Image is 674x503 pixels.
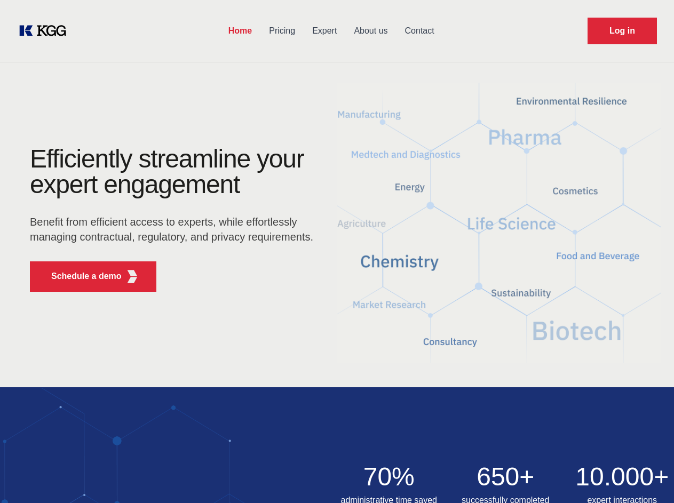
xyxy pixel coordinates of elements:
button: Schedule a demoKGG Fifth Element RED [30,261,156,292]
a: About us [345,17,396,45]
a: Home [220,17,260,45]
h2: 70% [337,464,441,490]
p: Benefit from efficient access to experts, while effortlessly managing contractual, regulatory, an... [30,214,320,244]
p: Schedule a demo [51,270,122,283]
a: KOL Knowledge Platform: Talk to Key External Experts (KEE) [17,22,75,39]
img: KGG Fifth Element RED [125,270,139,283]
h2: 650+ [454,464,558,490]
a: Request Demo [588,18,657,44]
a: Pricing [260,17,304,45]
img: KGG Fifth Element RED [337,69,662,377]
a: Contact [397,17,443,45]
a: Expert [304,17,345,45]
h1: Efficiently streamline your expert engagement [30,146,320,197]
